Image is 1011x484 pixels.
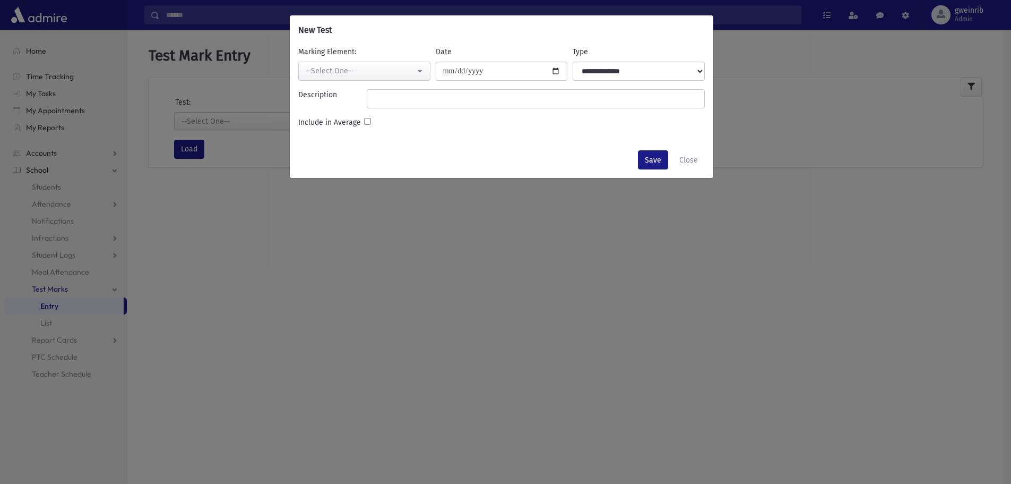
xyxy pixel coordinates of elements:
[638,150,668,169] button: Save
[573,46,588,57] label: Type
[296,117,364,128] label: Include in Average
[298,46,356,57] label: Marking Element:
[436,46,452,57] label: Date
[296,89,364,104] label: Description
[298,24,332,37] h6: New Test
[298,62,430,81] button: --Select One--
[305,65,415,77] div: --Select One--
[672,150,705,169] button: Close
